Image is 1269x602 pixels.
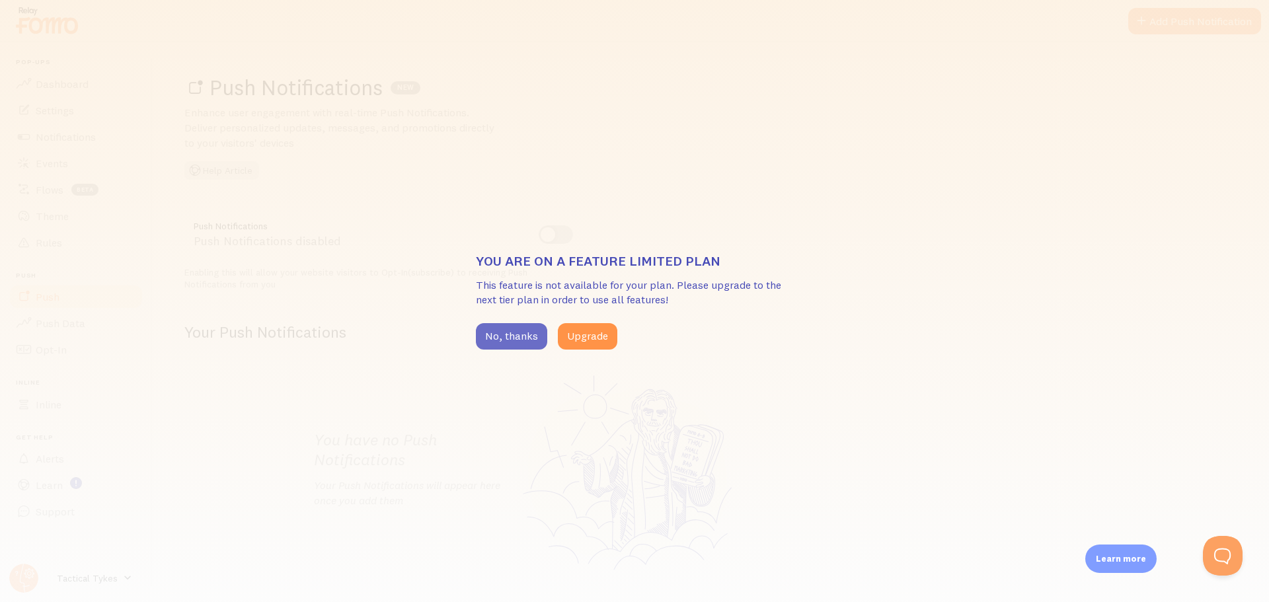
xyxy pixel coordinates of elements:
div: Learn more [1085,545,1157,573]
h3: You are on a feature limited plan [476,252,793,270]
button: Upgrade [558,323,617,350]
p: Learn more [1096,552,1146,565]
p: This feature is not available for your plan. Please upgrade to the next tier plan in order to use... [476,278,793,308]
button: No, thanks [476,323,547,350]
iframe: Help Scout Beacon - Open [1203,536,1243,576]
